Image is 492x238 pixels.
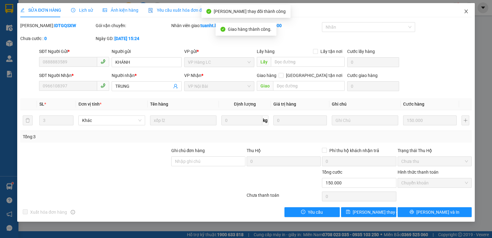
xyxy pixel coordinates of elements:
[346,210,350,215] span: save
[171,156,245,166] input: Ghi chú đơn hàng
[171,22,245,29] div: Nhân viên giao:
[322,170,342,175] span: Tổng cước
[44,36,47,41] b: 0
[220,27,225,32] span: check-circle
[103,8,138,13] span: Ảnh kiện hàng
[246,192,321,203] div: Chưa thanh toán
[39,48,109,55] div: SĐT Người Gửi
[171,148,205,153] label: Ghi chú đơn hàng
[20,8,61,13] span: SỬA ĐƠN HÀNG
[20,8,25,12] span: edit
[103,8,107,12] span: picture
[464,9,469,14] span: close
[347,73,378,78] label: Cước giao hàng
[332,115,398,125] input: Ghi Chú
[234,102,256,107] span: Định lượng
[284,207,340,217] button: exclamation-circleYêu cầu
[96,22,170,29] div: Gói vận chuyển:
[262,115,268,125] span: kg
[273,115,327,125] input: 0
[416,209,459,216] span: [PERSON_NAME] và In
[458,3,475,20] button: Close
[184,48,254,55] div: VP gửi
[257,49,275,54] span: Lấy hàng
[462,115,469,125] button: plus
[112,48,182,55] div: Người gửi
[114,36,139,41] b: [DATE] 15:24
[148,8,153,13] img: icon
[78,102,101,107] span: Đơn vị tính
[148,8,213,13] span: Yêu cầu xuất hóa đơn điện tử
[341,207,396,217] button: save[PERSON_NAME] thay đổi
[353,209,402,216] span: [PERSON_NAME] thay đổi
[257,73,276,78] span: Giao hàng
[410,210,414,215] span: printer
[347,81,399,91] input: Cước giao hàng
[20,35,94,42] div: Chưa cước :
[71,8,75,12] span: clock-circle
[23,115,33,125] button: delete
[188,82,251,91] span: VP Nội Bài
[247,22,321,29] div: Cước rồi :
[403,102,424,107] span: Cước hàng
[273,102,296,107] span: Giá trị hàng
[28,209,69,216] span: Xuất hóa đơn hàng
[284,72,345,79] span: [GEOGRAPHIC_DATA] tận nơi
[214,9,286,14] span: [PERSON_NAME] thay đổi thành công
[271,57,345,67] input: Dọc đường
[112,72,182,79] div: Người nhận
[257,57,271,67] span: Lấy
[206,9,211,14] span: check-circle
[403,115,457,125] input: 0
[188,58,251,67] span: VP Hàng LC
[247,148,261,153] span: Thu Hộ
[273,81,345,91] input: Dọc đường
[398,147,472,154] div: Trạng thái Thu Hộ
[401,178,468,188] span: Chuyển khoản
[39,102,44,107] span: SL
[257,81,273,91] span: Giao
[327,147,382,154] span: Phí thu hộ khách nhận trả
[347,57,399,67] input: Cước lấy hàng
[101,83,105,88] span: phone
[173,84,178,89] span: user-add
[20,22,94,29] div: [PERSON_NAME]:
[23,133,190,140] div: Tổng: 3
[54,23,76,28] b: IDTGQSXW
[184,73,201,78] span: VP Nhận
[318,48,345,55] span: Lấy tận nơi
[228,27,272,32] span: Giao hàng thành công.
[101,59,105,64] span: phone
[150,102,168,107] span: Tên hàng
[398,207,472,217] button: printer[PERSON_NAME] và In
[150,115,216,125] input: VD: Bàn, Ghế
[71,8,93,13] span: Lịch sử
[96,35,170,42] div: Ngày GD:
[39,72,109,79] div: SĐT Người Nhận
[200,23,240,28] b: tuanht.bvhn.saoviet
[401,157,468,166] span: Chưa thu
[329,98,401,110] th: Ghi chú
[301,210,305,215] span: exclamation-circle
[71,210,75,214] span: info-circle
[82,116,141,125] span: Khác
[308,209,323,216] span: Yêu cầu
[347,49,375,54] label: Cước lấy hàng
[398,170,438,175] label: Hình thức thanh toán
